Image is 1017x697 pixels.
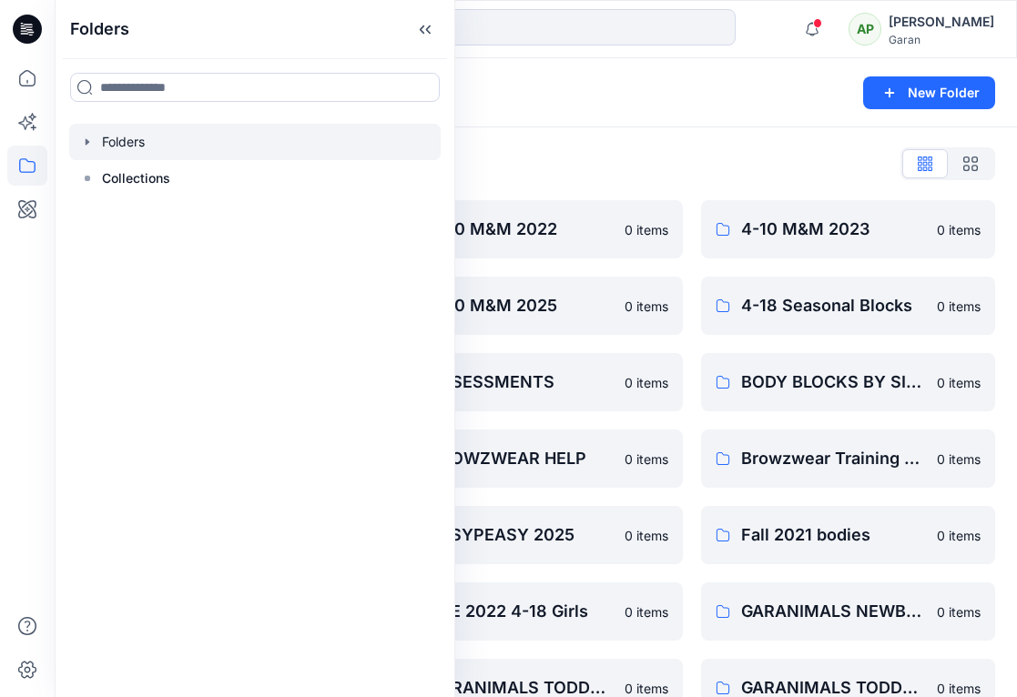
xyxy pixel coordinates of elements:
p: 0 items [625,450,668,469]
p: Collections [102,167,170,189]
p: EASYPEASY 2025 [429,522,614,548]
p: 4-10 M&M 2022 [429,217,614,242]
a: GARANIMALS NEWBORN BABY 20240 items [701,582,995,641]
p: 0 items [937,526,981,545]
p: 0 items [625,602,668,621]
div: Garan [889,33,994,46]
p: 4-10 M&M 2025 [429,293,614,318]
p: 0 items [625,373,668,392]
button: New Folder [863,76,995,109]
p: 0 items [937,450,981,469]
a: FYE 2022 4-18 Girls0 items [389,582,683,641]
p: 0 items [937,373,981,392]
a: BODY BLOCKS BY SIZE0 items [701,353,995,411]
p: 4-18 Seasonal Blocks [741,293,926,318]
p: 0 items [937,602,981,621]
p: ASSESSMENTS [429,369,614,395]
p: 0 items [937,297,981,316]
a: BROWZWEAR HELP0 items [389,429,683,488]
p: 4-10 M&M 2023 [741,217,926,242]
a: Fall 2021 bodies0 items [701,506,995,564]
a: Browzwear Training Group0 items [701,429,995,488]
p: FYE 2022 4-18 Girls [429,599,614,624]
a: EASYPEASY 20250 items [389,506,683,564]
a: ASSESSMENTS0 items [389,353,683,411]
p: 0 items [625,220,668,239]
div: AP [849,13,881,45]
p: 0 items [625,297,668,316]
p: BROWZWEAR HELP [429,446,614,471]
p: GARANIMALS NEWBORN BABY 2024 [741,599,926,624]
a: 4-10 M&M 20250 items [389,277,683,335]
p: BODY BLOCKS BY SIZE [741,369,926,395]
a: 4-10 M&M 20230 items [701,200,995,258]
a: 4-10 M&M 20220 items [389,200,683,258]
a: 4-18 Seasonal Blocks0 items [701,277,995,335]
div: [PERSON_NAME] [889,11,994,33]
p: 0 items [937,220,981,239]
p: 0 items [625,526,668,545]
p: Fall 2021 bodies [741,522,926,548]
p: Browzwear Training Group [741,446,926,471]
